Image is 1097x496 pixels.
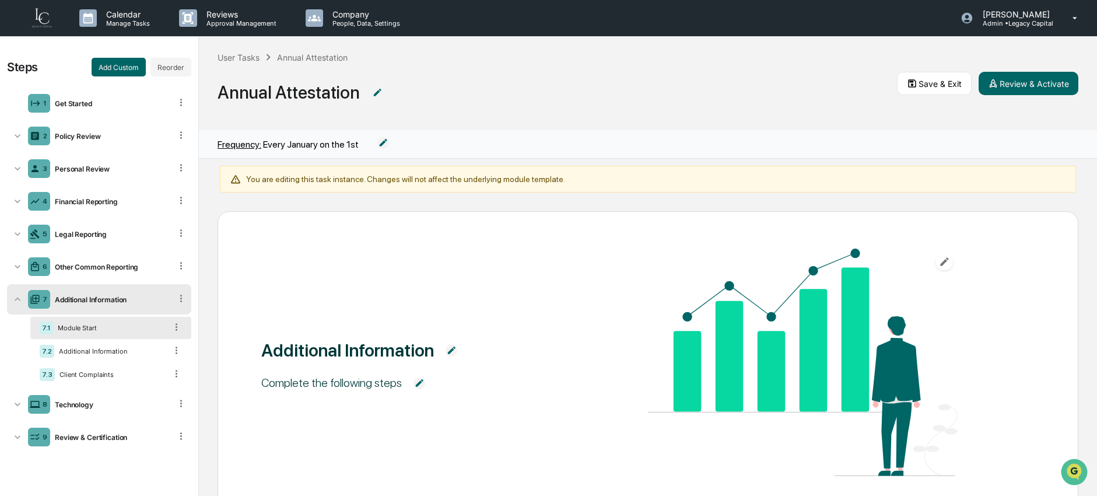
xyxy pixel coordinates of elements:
[218,53,260,62] div: User Tasks
[50,132,171,141] div: Policy Review
[371,87,383,99] img: Additional Document Icon
[897,72,972,95] button: Save & Exit
[43,132,47,140] div: 2
[80,142,149,163] a: 🗄️Attestations
[277,53,348,62] div: Annual Attestation
[7,165,78,186] a: 🔎Data Lookup
[220,166,1076,193] div: You are editing this task instance. Changes will not affect the underlying module template.
[40,322,53,334] div: 7.1
[40,345,54,358] div: 7.2
[40,368,55,381] div: 7.3
[7,142,80,163] a: 🖐️Preclearance
[23,147,75,159] span: Preclearance
[261,375,402,390] div: Complete the following steps
[40,89,191,101] div: Start new chat
[7,60,38,74] div: Steps
[446,345,457,357] img: Additional Document Icon
[43,263,47,271] div: 6
[43,433,47,441] div: 9
[50,433,171,442] div: Review & Certification
[973,9,1056,19] p: [PERSON_NAME]
[50,165,171,173] div: Personal Review
[28,7,56,29] img: logo
[53,324,166,332] div: Module Start
[323,9,406,19] p: Company
[85,148,94,158] div: 🗄️
[648,249,958,476] img: Additional Information
[50,400,171,409] div: Technology
[116,198,141,207] span: Pylon
[92,58,146,76] button: Add Custom
[197,19,282,27] p: Approval Management
[97,9,156,19] p: Calendar
[218,139,359,150] div: Every January on the 1st
[197,9,282,19] p: Reviews
[96,147,145,159] span: Attestations
[40,101,148,110] div: We're available if you need us!
[23,169,73,181] span: Data Lookup
[43,230,47,238] div: 5
[43,295,47,303] div: 7
[12,170,21,180] div: 🔎
[82,197,141,207] a: Powered byPylon
[12,25,212,43] p: How can we help?
[50,230,171,239] div: Legal Reporting
[43,99,47,107] div: 1
[97,19,156,27] p: Manage Tasks
[973,19,1056,27] p: Admin • Legacy Capital
[261,340,434,361] div: Additional Information
[12,148,21,158] div: 🖐️
[50,197,171,206] div: Financial Reporting
[43,197,47,205] div: 4
[12,89,33,110] img: 1746055101610-c473b297-6a78-478c-a979-82029cc54cd1
[413,378,425,389] img: Additional Document Icon
[54,347,166,355] div: Additional Information
[218,82,360,103] div: Annual Attestation
[150,58,191,76] button: Reorder
[50,263,171,271] div: Other Common Reporting
[50,295,171,304] div: Additional Information
[43,165,47,173] div: 3
[1060,457,1091,489] iframe: Open customer support
[377,137,389,149] img: Edit reporting range icon
[50,99,171,108] div: Get Started
[43,400,47,408] div: 8
[198,93,212,107] button: Start new chat
[979,72,1078,95] button: Review & Activate
[55,371,166,379] div: Client Complaints
[218,139,261,150] span: Frequency:
[323,19,406,27] p: People, Data, Settings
